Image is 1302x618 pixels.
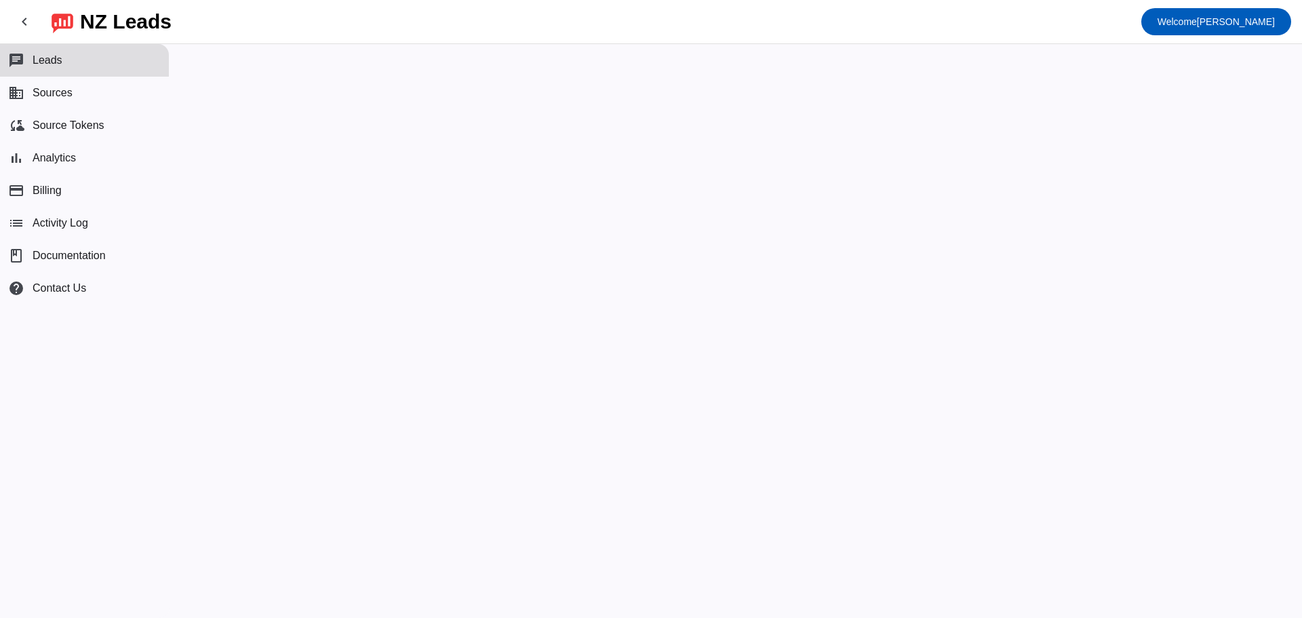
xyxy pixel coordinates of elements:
[33,119,104,132] span: Source Tokens
[80,12,172,31] div: NZ Leads
[8,182,24,199] mat-icon: payment
[33,250,106,262] span: Documentation
[8,52,24,69] mat-icon: chat
[8,248,24,264] span: book
[1158,12,1275,31] span: [PERSON_NAME]
[33,87,73,99] span: Sources
[52,10,73,33] img: logo
[16,14,33,30] mat-icon: chevron_left
[33,185,62,197] span: Billing
[8,215,24,231] mat-icon: list
[1158,16,1197,27] span: Welcome
[8,150,24,166] mat-icon: bar_chart
[8,85,24,101] mat-icon: business
[33,217,88,229] span: Activity Log
[1141,8,1291,35] button: Welcome[PERSON_NAME]
[33,54,62,66] span: Leads
[8,280,24,296] mat-icon: help
[33,282,86,294] span: Contact Us
[33,152,76,164] span: Analytics
[8,117,24,134] mat-icon: cloud_sync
